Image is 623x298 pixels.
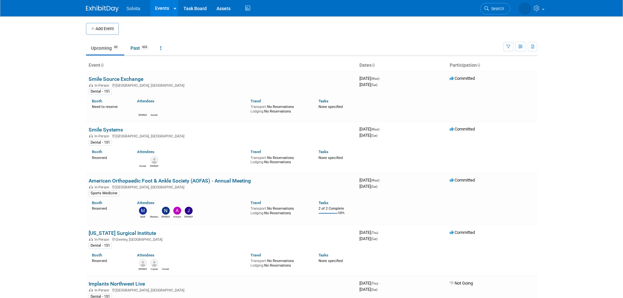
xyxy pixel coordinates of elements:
a: Attendees [137,149,154,154]
a: Booth [92,253,102,257]
div: Reserved [92,154,128,160]
span: Transport: [251,105,267,109]
img: In-Person Event [89,83,93,87]
span: In-Person [95,237,111,242]
img: Maxxeus Ortho [150,207,158,215]
span: In-Person [95,83,111,88]
div: 2 of 2 Complete [319,206,354,211]
img: Jeremy Wofford [185,207,193,215]
img: In-Person Event [89,237,93,241]
a: Booth [92,149,102,154]
span: (Wed) [371,179,379,182]
span: (Wed) [371,128,379,131]
div: [GEOGRAPHIC_DATA], [GEOGRAPHIC_DATA] [89,133,354,138]
span: None specified [319,259,343,263]
span: - [379,230,380,235]
div: No Reservations No Reservations [251,154,309,165]
th: Dates [357,60,447,71]
span: (Thu) [371,231,378,235]
span: Lodging: [251,211,264,215]
a: Tasks [319,253,328,257]
span: [DATE] [359,178,381,183]
span: [DATE] [359,230,380,235]
div: Dental - 151 [89,140,112,146]
div: No Reservations No Reservations [251,103,309,114]
a: Attendees [137,99,154,103]
span: [DATE] [359,287,377,292]
div: Reserved [92,257,128,263]
img: Crystal Powers [150,259,158,267]
img: In-Person Event [89,288,93,291]
a: Travel [251,99,261,103]
span: (Thu) [371,282,378,285]
span: Not Going [450,281,473,286]
span: 60 [112,45,119,50]
span: Transport: [251,156,267,160]
span: Transport: [251,206,267,211]
a: Attendees [137,201,154,205]
a: Sort by Start Date [372,62,375,68]
span: None specified [319,156,343,160]
span: Lodging: [251,160,264,164]
a: Tasks [319,149,328,154]
img: Celeste Bombick [519,2,531,15]
a: Travel [251,201,261,205]
div: Crystal Powers [150,267,158,271]
img: Dental Events [162,259,170,267]
div: [GEOGRAPHIC_DATA], [GEOGRAPHIC_DATA] [89,287,354,292]
div: Jeremy Wofford [184,215,193,219]
img: In-Person Event [89,134,93,137]
div: Dental - 151 [89,89,112,95]
span: None specified [319,105,343,109]
a: Past603 [126,42,154,54]
span: [DATE] [359,281,380,286]
img: Ryan Brateris [139,105,147,113]
span: (Sat) [371,185,377,188]
a: Upcoming60 [86,42,124,54]
span: Committed [450,127,475,131]
span: (Sat) [371,134,377,137]
div: Nate Myer [162,215,170,219]
a: Attendees [137,253,154,257]
div: Mark Cassani [139,215,147,219]
span: Lodging: [251,109,264,114]
span: Committed [450,230,475,235]
div: Ryan Brateris [139,113,147,117]
span: [DATE] [359,133,377,138]
span: Search [489,6,504,11]
span: [DATE] [359,127,381,131]
div: Maxxeus Ortho [150,215,158,219]
span: Committed [450,178,475,183]
th: Participation [447,60,537,71]
span: Committed [450,76,475,81]
span: 603 [140,45,149,50]
span: - [379,281,380,286]
div: Haley Tofe [139,267,147,271]
div: Dental - 151 [89,243,112,249]
span: In-Person [95,134,111,138]
a: Booth [92,99,102,103]
span: [DATE] [359,236,377,241]
img: Bob Bennett [150,156,158,164]
div: Dental Events [162,267,170,271]
img: Haley Tofe [139,259,147,267]
div: Aireyon Guy [173,215,181,219]
a: Travel [251,253,261,257]
img: Nate Myer [162,207,170,215]
span: Lodging: [251,263,264,268]
span: Transport: [251,259,267,263]
span: In-Person [95,185,111,189]
div: [GEOGRAPHIC_DATA], [GEOGRAPHIC_DATA] [89,82,354,88]
img: Mark Cassani [139,207,147,215]
div: Reserved [92,205,128,211]
a: Search [480,3,510,14]
img: In-Person Event [89,185,93,188]
div: Sports Medicine [89,190,119,196]
a: Tasks [319,201,328,205]
div: Dental Events [150,113,158,117]
span: - [380,76,381,81]
span: (Sat) [371,237,377,241]
img: ExhibitDay [86,6,119,12]
a: Smile Systems [89,127,123,133]
a: Sort by Event Name [100,62,104,68]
